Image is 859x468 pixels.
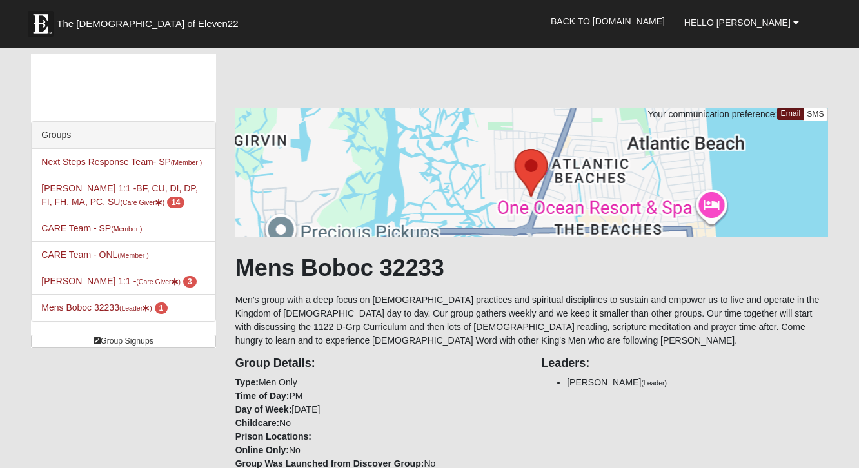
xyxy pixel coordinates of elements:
[57,17,238,30] span: The [DEMOGRAPHIC_DATA] of Eleven22
[111,225,142,233] small: (Member )
[541,5,675,37] a: Back to [DOMAIN_NAME]
[235,391,290,401] strong: Time of Day:
[136,278,181,286] small: (Care Giver )
[235,377,259,387] strong: Type:
[171,159,202,166] small: (Member )
[235,254,828,282] h1: Mens Boboc 32233
[41,249,148,260] a: CARE Team - ONL(Member )
[567,376,828,389] li: [PERSON_NAME]
[120,199,164,206] small: (Care Giver )
[803,108,828,121] a: SMS
[117,251,148,259] small: (Member )
[235,404,292,414] strong: Day of Week:
[684,17,791,28] span: Hello [PERSON_NAME]
[675,6,809,39] a: Hello [PERSON_NAME]
[28,11,54,37] img: Eleven22 logo
[541,356,828,371] h4: Leaders:
[183,276,197,288] span: number of pending members
[235,356,522,371] h4: Group Details:
[641,379,667,387] small: (Leader)
[32,122,215,149] div: Groups
[647,109,777,119] span: Your communication preference:
[777,108,804,120] a: Email
[167,197,184,208] span: number of pending members
[21,5,279,37] a: The [DEMOGRAPHIC_DATA] of Eleven22
[235,431,311,442] strong: Prison Locations:
[41,223,142,233] a: CARE Team - SP(Member )
[235,418,279,428] strong: Childcare:
[31,335,215,348] a: Group Signups
[119,304,152,312] small: (Leader )
[41,302,168,313] a: Mens Boboc 32233(Leader) 1
[41,157,202,167] a: Next Steps Response Team- SP(Member )
[155,302,168,314] span: number of pending members
[41,276,196,286] a: [PERSON_NAME] 1:1 -(Care Giver) 3
[41,183,197,207] a: [PERSON_NAME] 1:1 -BF, CU, DI, DP, FI, FH, MA, PC, SU(Care Giver) 14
